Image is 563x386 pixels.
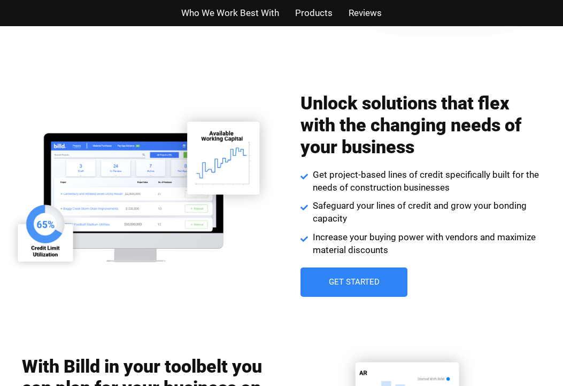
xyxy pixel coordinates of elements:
[300,92,541,157] h2: Unlock solutions that flex with the changing needs of your business
[329,278,380,286] span: Get Started
[295,5,333,21] a: Products
[310,231,542,257] span: Increase your buying power with vendors and maximize material discounts
[300,267,407,297] a: Get Started
[349,5,382,21] a: Reviews
[181,5,279,21] a: Who We Work Best With
[310,200,542,225] span: Safeguard your lines of credit and grow your bonding capacity
[310,169,542,194] span: Get project-based lines of credit specifically built for the needs of construction businesses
